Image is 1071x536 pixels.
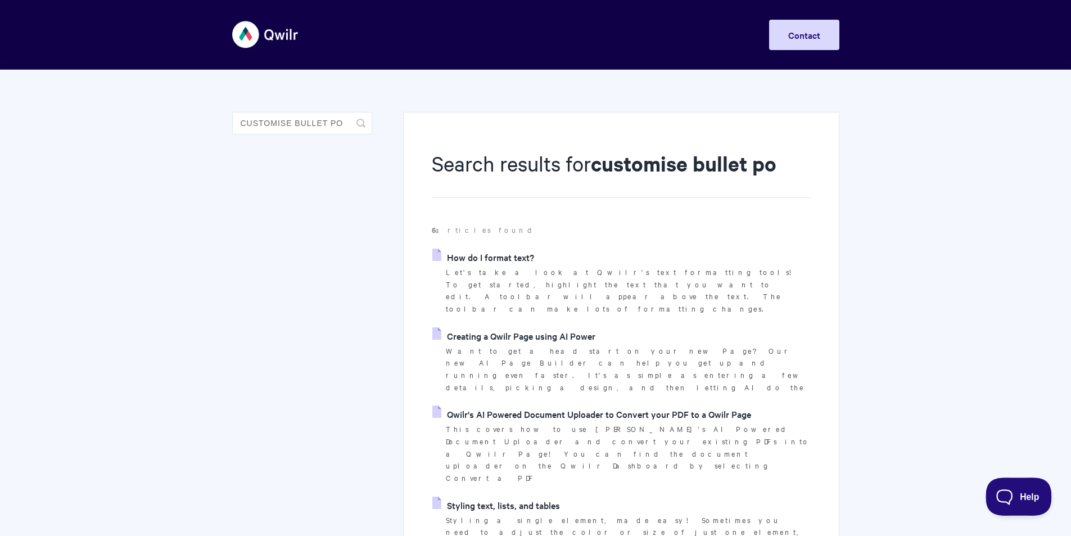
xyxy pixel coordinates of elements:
[986,478,1052,516] iframe: Toggle Customer Support
[232,13,299,56] img: Qwilr Help Center
[446,423,810,484] p: This covers how to use [PERSON_NAME]'s AI Powered Document Uploader and convert your existing PDF...
[432,149,810,198] h1: Search results for
[432,224,435,235] strong: 6
[432,497,560,514] a: Styling text, lists, and tables
[432,406,751,422] a: Qwilr's AI Powered Document Uploader to Convert your PDF to a Qwilr Page
[769,20,839,50] a: Contact
[432,224,810,236] p: articles found
[446,266,810,315] p: Let's take a look at Qwilr's text formatting tools! To get started, highlight the text that you w...
[432,327,595,344] a: Creating a Qwilr Page using AI Power
[591,150,776,177] strong: customise bullet po
[446,345,810,394] p: Want to get a head start on your new Page? Our new AI Page Builder can help you get up and runnin...
[432,249,534,265] a: How do I format text?
[232,112,372,134] input: Search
